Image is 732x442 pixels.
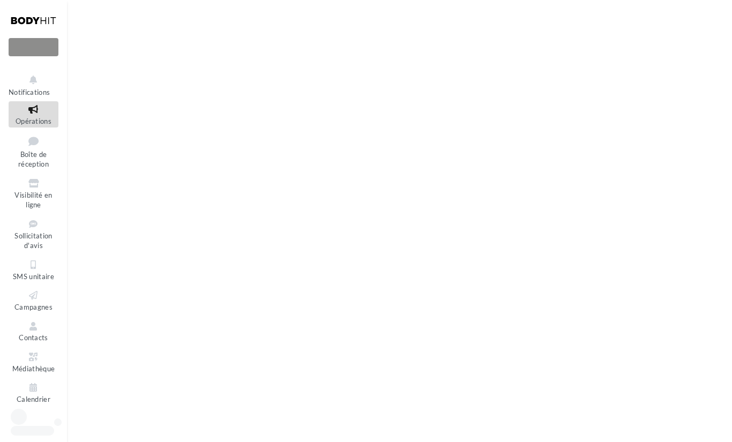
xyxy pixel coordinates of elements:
a: Opérations [9,101,58,128]
span: Campagnes [14,303,53,311]
div: Nouvelle campagne [9,38,58,56]
span: SMS unitaire [13,272,54,281]
span: Boîte de réception [18,150,49,169]
a: Sollicitation d'avis [9,216,58,252]
a: Contacts [9,318,58,344]
span: Opérations [16,117,51,125]
a: Visibilité en ligne [9,175,58,212]
span: Visibilité en ligne [14,191,52,209]
a: Médiathèque [9,349,58,375]
a: Calendrier [9,379,58,406]
a: Boîte de réception [9,132,58,171]
span: Sollicitation d'avis [14,231,52,250]
span: Médiathèque [12,364,55,373]
a: SMS unitaire [9,257,58,283]
a: Campagnes [9,287,58,313]
span: Notifications [9,88,50,96]
span: Calendrier [17,395,50,403]
span: Contacts [19,334,48,342]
